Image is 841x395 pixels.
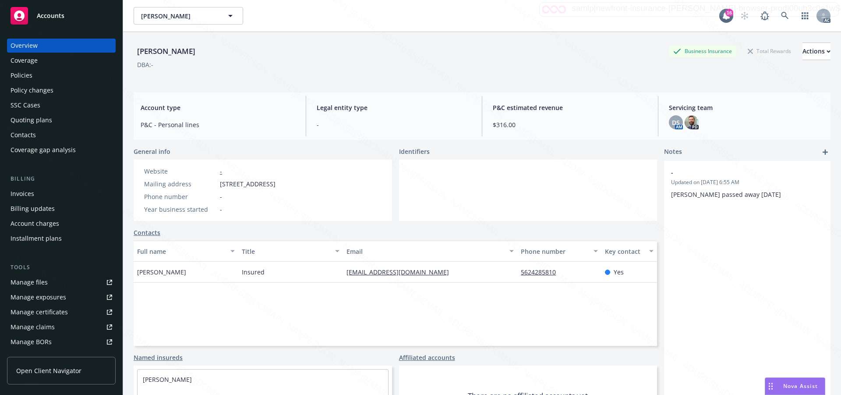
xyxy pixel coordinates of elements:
div: Manage exposures [11,290,66,304]
span: Updated on [DATE] 6:55 AM [671,178,823,186]
a: Start snowing [736,7,753,25]
span: $316.00 [493,120,647,129]
a: Billing updates [7,202,116,216]
div: Year business started [144,205,216,214]
a: Report a Bug [756,7,774,25]
a: Installment plans [7,231,116,246]
a: Named insureds [134,353,183,362]
div: Manage claims [11,320,55,334]
div: Overview [11,39,38,53]
div: Mailing address [144,179,216,189]
a: Manage exposures [7,290,116,304]
button: Email [343,241,517,262]
div: Website [144,167,216,176]
div: Drag to move [765,378,776,395]
div: Full name [137,247,225,256]
button: Actions [802,43,830,60]
div: Billing updates [11,202,55,216]
button: Full name [134,241,238,262]
div: Email [346,247,504,256]
div: Manage certificates [11,305,68,319]
a: Coverage gap analysis [7,143,116,157]
div: Phone number [521,247,588,256]
a: Policies [7,68,116,82]
span: Insured [242,267,265,277]
div: Coverage gap analysis [11,143,76,157]
div: Total Rewards [743,46,795,57]
span: Yes [614,267,624,277]
div: Business Insurance [669,46,736,57]
div: Installment plans [11,231,62,246]
div: Billing [7,174,116,183]
span: Servicing team [669,103,823,112]
span: - [317,120,471,129]
div: Manage files [11,275,48,289]
div: DBA: - [137,60,153,69]
span: - [671,168,801,177]
img: photo [685,115,699,129]
a: 5624285810 [521,268,563,276]
div: Actions [802,43,830,60]
span: Account type [141,103,295,112]
button: [PERSON_NAME] [134,7,243,25]
div: Invoices [11,187,34,201]
a: Account charges [7,217,116,231]
div: Key contact [605,247,644,256]
div: 16 [725,8,733,16]
span: - [220,205,222,214]
a: [EMAIL_ADDRESS][DOMAIN_NAME] [346,268,456,276]
span: Notes [664,147,682,157]
div: Manage BORs [11,335,52,349]
a: Affiliated accounts [399,353,455,362]
div: Coverage [11,53,38,68]
div: Policies [11,68,32,82]
a: Manage files [7,275,116,289]
a: Search [776,7,794,25]
a: Contacts [7,128,116,142]
a: Manage certificates [7,305,116,319]
button: Title [238,241,343,262]
a: Invoices [7,187,116,201]
div: [PERSON_NAME] [134,46,199,57]
a: SSC Cases [7,98,116,112]
a: Accounts [7,4,116,28]
span: Accounts [37,12,64,19]
a: - [220,167,222,175]
div: Phone number [144,192,216,201]
span: - [220,192,222,201]
a: Manage BORs [7,335,116,349]
a: Coverage [7,53,116,68]
a: Contacts [134,228,160,237]
a: add [820,147,830,157]
span: [PERSON_NAME] [141,11,217,21]
span: P&C - Personal lines [141,120,295,129]
div: Contacts [11,128,36,142]
span: [PERSON_NAME] [137,267,186,277]
span: DS [672,118,680,127]
button: Phone number [517,241,601,262]
button: Key contact [601,241,657,262]
div: Account charges [11,217,59,231]
span: Identifiers [399,147,430,156]
span: Legal entity type [317,103,471,112]
div: Tools [7,263,116,272]
div: -Updated on [DATE] 6:55 AM[PERSON_NAME] passed away [DATE] [664,161,830,206]
a: Quoting plans [7,113,116,127]
div: SSC Cases [11,98,40,112]
span: Open Client Navigator [16,366,81,375]
span: Nova Assist [783,382,818,390]
a: Manage claims [7,320,116,334]
span: General info [134,147,170,156]
a: Overview [7,39,116,53]
a: Switch app [796,7,814,25]
button: Nova Assist [765,377,825,395]
a: [PERSON_NAME] [143,375,192,384]
span: P&C estimated revenue [493,103,647,112]
div: Title [242,247,330,256]
span: [STREET_ADDRESS] [220,179,276,189]
div: Policy changes [11,83,53,97]
div: Quoting plans [11,113,52,127]
a: Policy changes [7,83,116,97]
span: [PERSON_NAME] passed away [DATE] [671,190,781,199]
